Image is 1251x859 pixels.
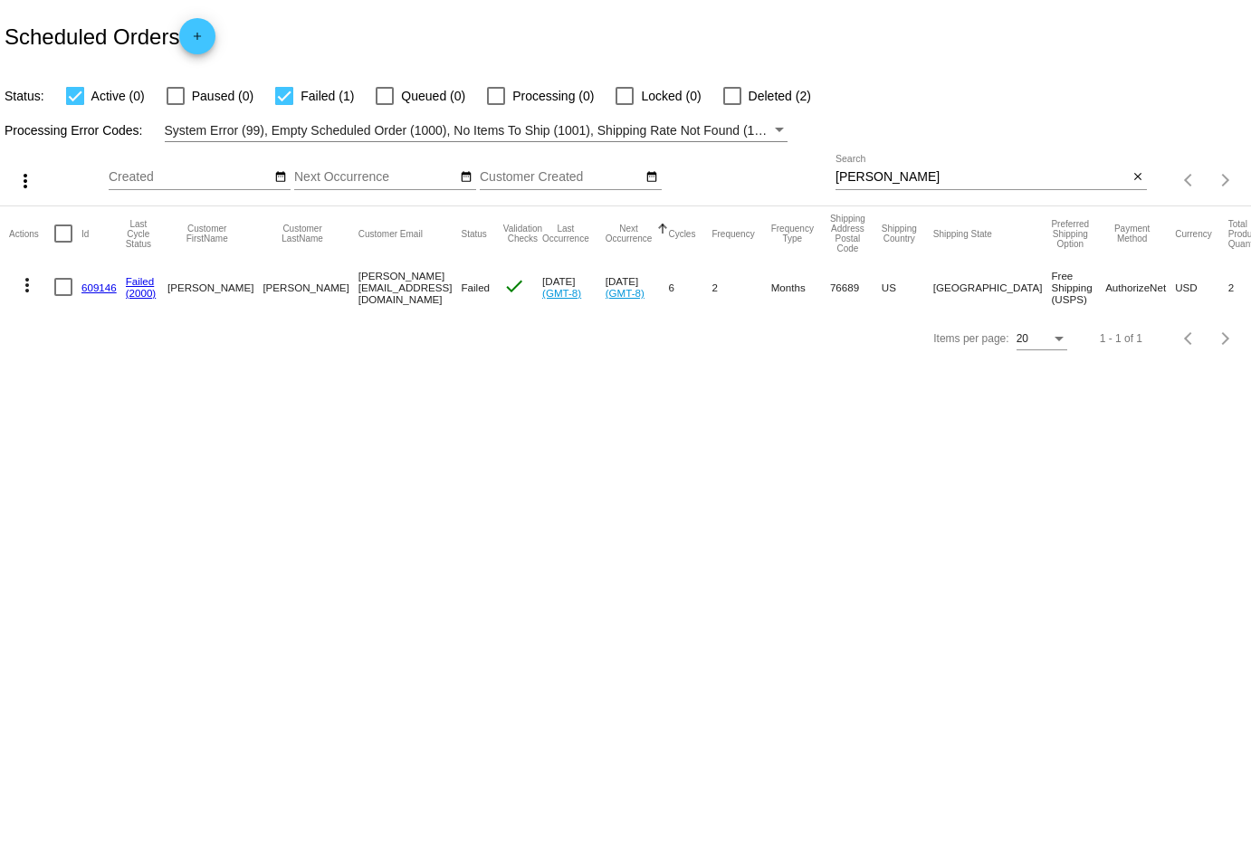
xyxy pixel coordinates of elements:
[512,85,594,107] span: Processing (0)
[301,85,354,107] span: Failed (1)
[1175,261,1228,313] mat-cell: USD
[358,261,462,313] mat-cell: [PERSON_NAME][EMAIL_ADDRESS][DOMAIN_NAME]
[274,170,287,185] mat-icon: date_range
[165,119,788,142] mat-select: Filter by Processing Error Codes
[263,261,358,313] mat-cell: [PERSON_NAME]
[836,170,1128,185] input: Search
[91,85,145,107] span: Active (0)
[192,85,253,107] span: Paused (0)
[882,224,917,243] button: Change sorting for ShippingCountry
[933,261,1052,313] mat-cell: [GEOGRAPHIC_DATA]
[645,170,658,185] mat-icon: date_range
[668,228,695,239] button: Change sorting for Cycles
[606,287,645,299] a: (GMT-8)
[16,274,38,296] mat-icon: more_vert
[542,224,589,243] button: Change sorting for LastOccurrenceUtc
[503,275,525,297] mat-icon: check
[167,261,263,313] mat-cell: [PERSON_NAME]
[711,261,770,313] mat-cell: 2
[461,282,490,293] span: Failed
[358,228,423,239] button: Change sorting for CustomerEmail
[771,224,814,243] button: Change sorting for FrequencyType
[641,85,701,107] span: Locked (0)
[1208,162,1244,198] button: Next page
[126,275,155,287] a: Failed
[167,224,246,243] button: Change sorting for CustomerFirstName
[1051,261,1105,313] mat-cell: Free Shipping (USPS)
[480,170,643,185] input: Customer Created
[81,282,117,293] a: 609146
[109,170,272,185] input: Created
[1105,224,1159,243] button: Change sorting for PaymentMethod.Type
[5,89,44,103] span: Status:
[1105,261,1175,313] mat-cell: AuthorizeNet
[9,206,54,261] mat-header-cell: Actions
[1208,320,1244,357] button: Next page
[81,228,89,239] button: Change sorting for Id
[933,228,992,239] button: Change sorting for ShippingState
[749,85,811,107] span: Deleted (2)
[830,214,865,253] button: Change sorting for ShippingPostcode
[1017,332,1028,345] span: 20
[606,224,653,243] button: Change sorting for NextOccurrenceUtc
[5,123,143,138] span: Processing Error Codes:
[126,287,157,299] a: (2000)
[933,332,1008,345] div: Items per page:
[1100,332,1142,345] div: 1 - 1 of 1
[1051,219,1089,249] button: Change sorting for PreferredShippingOption
[5,18,215,54] h2: Scheduled Orders
[401,85,465,107] span: Queued (0)
[771,261,830,313] mat-cell: Months
[1128,168,1147,187] button: Clear
[1175,228,1212,239] button: Change sorting for CurrencyIso
[461,228,486,239] button: Change sorting for Status
[606,261,669,313] mat-cell: [DATE]
[882,261,933,313] mat-cell: US
[542,261,606,313] mat-cell: [DATE]
[1017,333,1067,346] mat-select: Items per page:
[186,30,208,52] mat-icon: add
[460,170,473,185] mat-icon: date_range
[126,219,151,249] button: Change sorting for LastProcessingCycleId
[503,206,542,261] mat-header-cell: Validation Checks
[1171,320,1208,357] button: Previous page
[14,170,36,192] mat-icon: more_vert
[542,287,581,299] a: (GMT-8)
[1171,162,1208,198] button: Previous page
[668,261,711,313] mat-cell: 6
[294,170,457,185] input: Next Occurrence
[711,228,754,239] button: Change sorting for Frequency
[830,261,882,313] mat-cell: 76689
[1132,170,1144,185] mat-icon: close
[263,224,341,243] button: Change sorting for CustomerLastName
